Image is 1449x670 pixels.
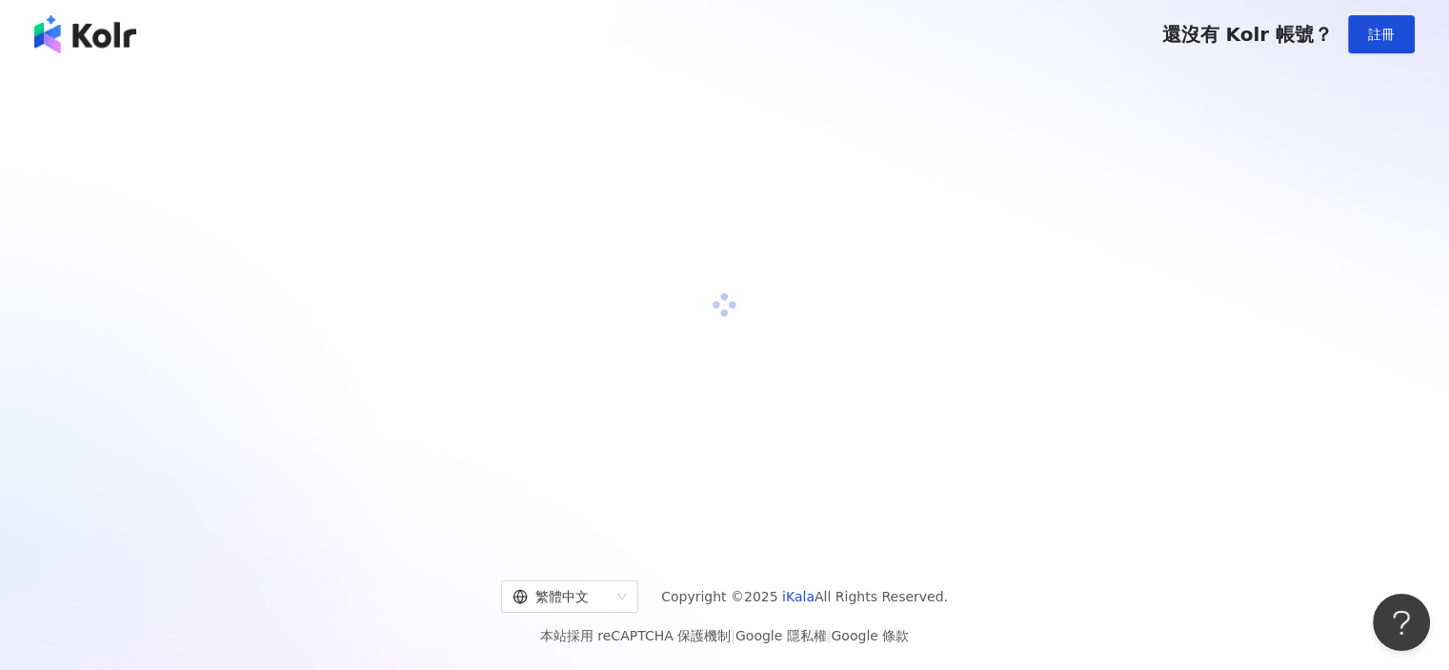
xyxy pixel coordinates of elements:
[661,585,948,608] span: Copyright © 2025 All Rights Reserved.
[782,589,815,604] a: iKala
[34,15,136,53] img: logo
[1373,594,1430,651] iframe: Help Scout Beacon - Open
[1161,23,1333,46] span: 還沒有 Kolr 帳號？
[540,624,909,647] span: 本站採用 reCAPTCHA 保護機制
[735,628,827,643] a: Google 隱私權
[513,581,610,612] div: 繁體中文
[827,628,832,643] span: |
[1348,15,1415,53] button: 註冊
[831,628,909,643] a: Google 條款
[1368,27,1395,42] span: 註冊
[731,628,735,643] span: |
